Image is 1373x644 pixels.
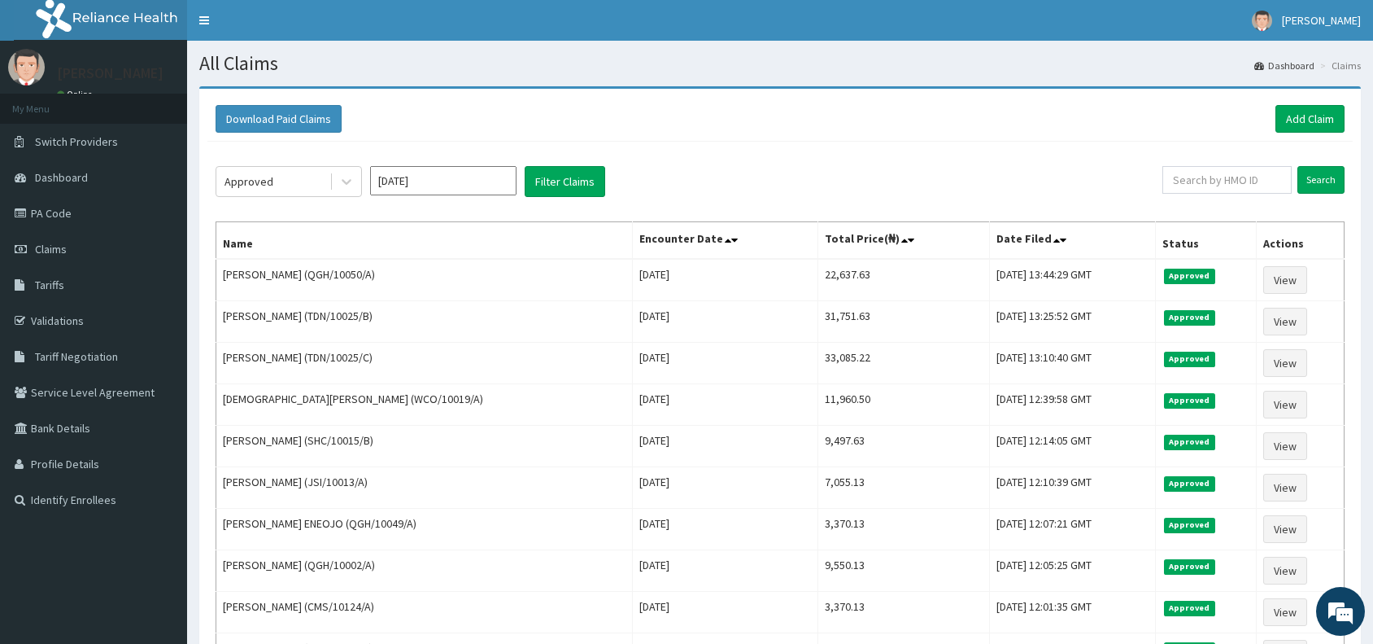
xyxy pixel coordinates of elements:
[1164,352,1215,366] span: Approved
[633,426,818,467] td: [DATE]
[633,592,818,633] td: [DATE]
[1263,266,1307,294] a: View
[216,259,633,301] td: [PERSON_NAME] (QGH/10050/A)
[990,550,1156,592] td: [DATE] 12:05:25 GMT
[370,166,517,195] input: Select Month and Year
[818,592,990,633] td: 3,370.13
[1164,435,1215,449] span: Approved
[216,105,342,133] button: Download Paid Claims
[818,259,990,301] td: 22,637.63
[1164,310,1215,325] span: Approved
[224,173,273,190] div: Approved
[216,222,633,260] th: Name
[1162,166,1292,194] input: Search by HMO ID
[1263,515,1307,543] a: View
[1164,393,1215,408] span: Approved
[990,259,1156,301] td: [DATE] 13:44:29 GMT
[818,343,990,384] td: 33,085.22
[216,301,633,343] td: [PERSON_NAME] (TDN/10025/B)
[1254,59,1314,72] a: Dashboard
[1164,601,1215,616] span: Approved
[1263,557,1307,585] a: View
[990,426,1156,467] td: [DATE] 12:14:05 GMT
[990,467,1156,509] td: [DATE] 12:10:39 GMT
[818,509,990,550] td: 3,370.13
[216,426,633,467] td: [PERSON_NAME] (SHC/10015/B)
[633,343,818,384] td: [DATE]
[525,166,605,197] button: Filter Claims
[1164,559,1215,574] span: Approved
[8,49,45,85] img: User Image
[633,550,818,592] td: [DATE]
[216,384,633,426] td: [DEMOGRAPHIC_DATA][PERSON_NAME] (WCO/10019/A)
[818,222,990,260] th: Total Price(₦)
[633,509,818,550] td: [DATE]
[1257,222,1345,260] th: Actions
[1263,474,1307,502] a: View
[1263,432,1307,460] a: View
[216,592,633,633] td: [PERSON_NAME] (CMS/10124/A)
[35,242,67,256] span: Claims
[35,349,118,364] span: Tariff Negotiation
[199,53,1361,74] h1: All Claims
[216,509,633,550] td: [PERSON_NAME] ENEOJO (QGH/10049/A)
[35,278,64,292] span: Tariffs
[1263,391,1307,418] a: View
[57,89,96,100] a: Online
[35,134,118,149] span: Switch Providers
[1263,598,1307,626] a: View
[1252,11,1272,31] img: User Image
[1156,222,1257,260] th: Status
[35,170,88,185] span: Dashboard
[216,343,633,384] td: [PERSON_NAME] (TDN/10025/C)
[1164,269,1215,283] span: Approved
[1275,105,1345,133] a: Add Claim
[990,384,1156,426] td: [DATE] 12:39:58 GMT
[1316,59,1361,72] li: Claims
[818,426,990,467] td: 9,497.63
[633,222,818,260] th: Encounter Date
[633,301,818,343] td: [DATE]
[990,509,1156,550] td: [DATE] 12:07:21 GMT
[1297,166,1345,194] input: Search
[1164,518,1215,532] span: Approved
[1164,476,1215,491] span: Approved
[818,384,990,426] td: 11,960.50
[818,301,990,343] td: 31,751.63
[990,592,1156,633] td: [DATE] 12:01:35 GMT
[818,467,990,509] td: 7,055.13
[216,550,633,592] td: [PERSON_NAME] (QGH/10002/A)
[818,550,990,592] td: 9,550.13
[633,467,818,509] td: [DATE]
[633,259,818,301] td: [DATE]
[990,301,1156,343] td: [DATE] 13:25:52 GMT
[57,66,163,81] p: [PERSON_NAME]
[1263,349,1307,377] a: View
[1282,13,1361,28] span: [PERSON_NAME]
[1263,308,1307,335] a: View
[990,222,1156,260] th: Date Filed
[216,467,633,509] td: [PERSON_NAME] (JSI/10013/A)
[990,343,1156,384] td: [DATE] 13:10:40 GMT
[633,384,818,426] td: [DATE]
